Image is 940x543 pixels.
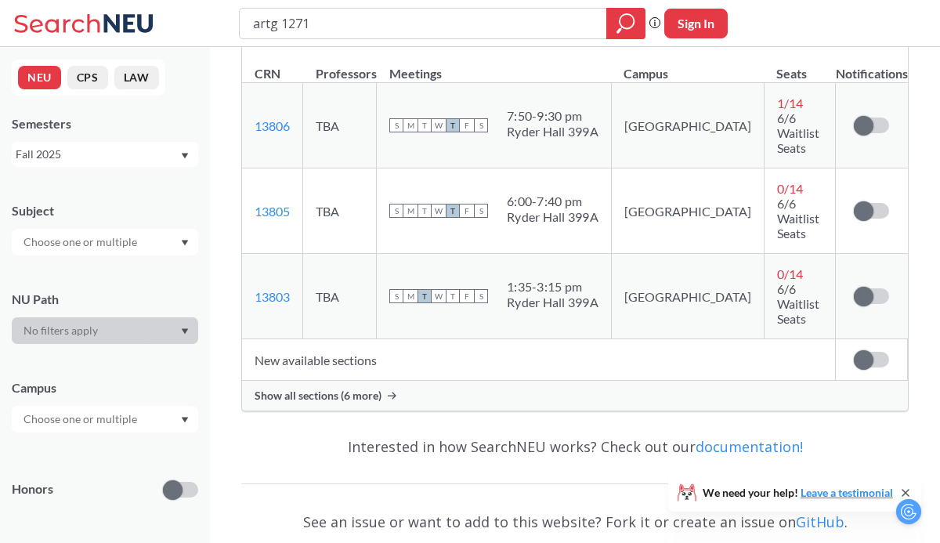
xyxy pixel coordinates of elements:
span: F [460,118,474,132]
div: Campus [12,379,198,396]
div: Dropdown arrow [12,406,198,433]
span: Show all sections (6 more) [255,389,381,403]
th: Campus [611,49,764,83]
input: Choose one or multiple [16,233,147,252]
div: 7:50 - 9:30 pm [507,108,598,124]
td: TBA [303,168,377,254]
td: [GEOGRAPHIC_DATA] [611,254,764,339]
svg: Dropdown arrow [181,240,189,246]
td: New available sections [242,339,836,381]
span: W [432,289,446,303]
span: We need your help! [703,487,893,498]
span: S [389,289,403,303]
a: 13803 [255,289,290,304]
span: 0 / 14 [777,266,803,281]
div: 1:35 - 3:15 pm [507,279,598,295]
td: TBA [303,83,377,168]
span: W [432,204,446,218]
td: [GEOGRAPHIC_DATA] [611,168,764,254]
div: NU Path [12,291,198,308]
th: Notifications [836,49,908,83]
span: W [432,118,446,132]
svg: Dropdown arrow [181,153,189,159]
td: TBA [303,254,377,339]
input: Choose one or multiple [16,410,147,429]
div: Fall 2025Dropdown arrow [12,142,198,167]
th: Professors [303,49,377,83]
span: F [460,289,474,303]
span: M [403,289,418,303]
a: GitHub [796,512,844,531]
span: S [389,118,403,132]
th: Seats [764,49,835,83]
span: T [418,204,432,218]
div: magnifying glass [606,8,645,39]
span: 1 / 14 [777,96,803,110]
span: S [389,204,403,218]
span: S [474,118,488,132]
span: M [403,204,418,218]
svg: magnifying glass [616,13,635,34]
input: Class, professor, course number, "phrase" [251,10,595,37]
div: Ryder Hall 399A [507,209,598,225]
div: Subject [12,202,198,219]
div: Show all sections (6 more) [242,381,908,411]
div: 6:00 - 7:40 pm [507,194,598,209]
span: T [418,118,432,132]
div: Ryder Hall 399A [507,124,598,139]
div: Fall 2025 [16,146,179,163]
span: 0 / 14 [777,181,803,196]
span: 6/6 Waitlist Seats [777,196,819,241]
svg: Dropdown arrow [181,417,189,423]
span: T [446,118,460,132]
span: M [403,118,418,132]
a: 13806 [255,118,290,133]
div: Semesters [12,115,198,132]
button: NEU [18,66,61,89]
th: Meetings [377,49,612,83]
button: CPS [67,66,108,89]
p: Honors [12,480,53,498]
td: [GEOGRAPHIC_DATA] [611,83,764,168]
svg: Dropdown arrow [181,328,189,335]
button: Sign In [664,9,728,38]
button: LAW [114,66,159,89]
a: Leave a testimonial [801,486,893,499]
span: 6/6 Waitlist Seats [777,281,819,326]
div: CRN [255,65,280,82]
span: T [446,289,460,303]
span: T [446,204,460,218]
div: Dropdown arrow [12,229,198,255]
div: Interested in how SearchNEU works? Check out our [241,424,909,469]
span: F [460,204,474,218]
a: 13805 [255,204,290,219]
div: Dropdown arrow [12,317,198,344]
span: 6/6 Waitlist Seats [777,110,819,155]
span: T [418,289,432,303]
a: documentation! [696,437,803,456]
div: Ryder Hall 399A [507,295,598,310]
span: S [474,204,488,218]
span: S [474,289,488,303]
